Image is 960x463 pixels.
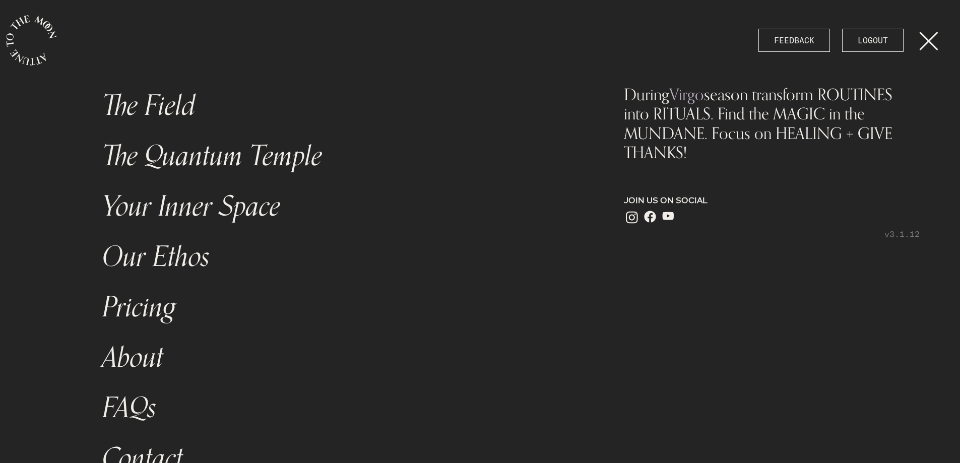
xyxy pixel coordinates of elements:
a: The Quantum Temple [96,131,577,181]
a: Pricing [96,282,577,333]
p: v3.1.12 [624,228,920,240]
button: FEEDBACK [758,29,830,52]
span: Virgo [669,84,704,104]
a: LOGOUT [842,29,904,52]
div: During season transform ROUTINES into RITUALS. Find the MAGIC in the MUNDANE. Focus on HEALING + ... [624,85,920,162]
a: Your Inner Space [96,181,577,232]
span: FEEDBACK [774,34,814,46]
a: About [96,333,577,383]
p: JOIN US ON SOCIAL [624,194,920,207]
a: FAQs [96,383,577,433]
a: The Field [96,81,577,131]
a: Our Ethos [96,232,577,282]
